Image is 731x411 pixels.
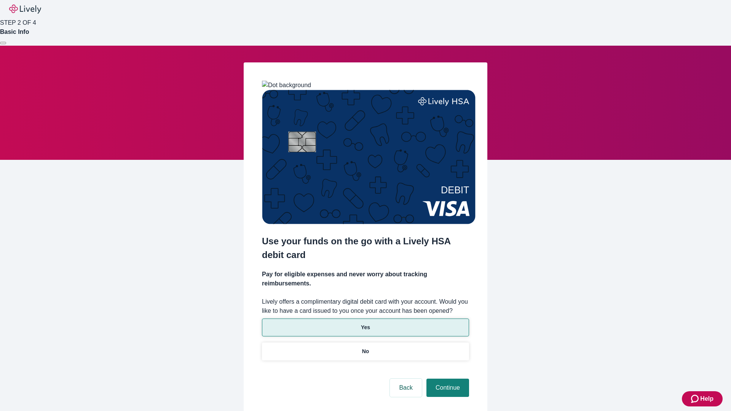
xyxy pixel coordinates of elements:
[262,297,469,315] label: Lively offers a complimentary digital debit card with your account. Would you like to have a card...
[426,379,469,397] button: Continue
[262,90,476,224] img: Debit card
[691,394,700,403] svg: Zendesk support icon
[361,323,370,331] p: Yes
[9,5,41,14] img: Lively
[262,342,469,360] button: No
[700,394,713,403] span: Help
[362,347,369,355] p: No
[682,391,723,406] button: Zendesk support iconHelp
[262,319,469,336] button: Yes
[262,81,311,90] img: Dot background
[390,379,422,397] button: Back
[262,270,469,288] h4: Pay for eligible expenses and never worry about tracking reimbursements.
[262,234,469,262] h2: Use your funds on the go with a Lively HSA debit card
